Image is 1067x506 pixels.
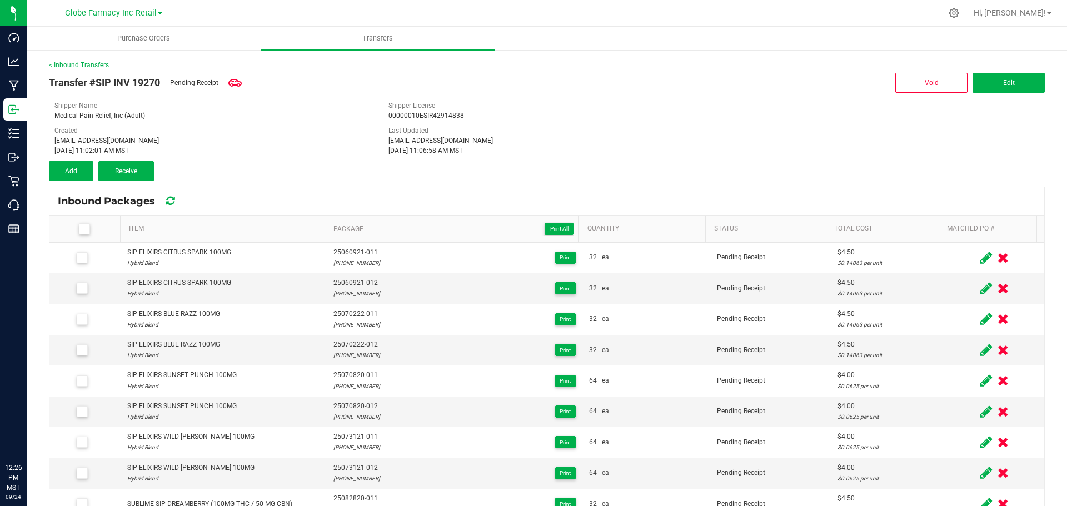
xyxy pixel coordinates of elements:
span: 25070820-011 [333,370,380,380]
span: 32 [589,252,597,263]
span: Pending Receipt [717,253,765,261]
span: Shipper License [388,102,435,109]
span: Edit [1003,79,1015,87]
span: Pending Receipt [717,438,765,446]
span: Pending Receipt [170,78,218,88]
span: Print [560,285,571,292]
span: Purchase Orders [102,33,185,43]
div: $4.00 [837,432,938,442]
div: SIP ELIXIRS BLUE RAZZ 100MG [127,339,220,350]
div: Hybrid Blend [127,350,220,360]
a: ItemSortable [129,224,320,233]
span: Package [333,222,574,236]
div: SIP ELIXIRS CITRUS SPARK 100MG [127,278,231,288]
inline-svg: Retail [8,176,19,187]
button: Print [555,436,576,448]
span: 25082820-011 [333,493,380,504]
button: Print [555,313,576,325]
span: 25070222-011 [333,309,380,319]
span: 64 [589,375,597,386]
div: $0.0625 per unit [837,473,938,484]
div: Hybrid Blend [127,381,237,392]
span: 32 [589,283,597,294]
span: Add [65,167,77,175]
div: [PHONE_NUMBER] [333,258,380,268]
div: [EMAIL_ADDRESS][DOMAIN_NAME] [54,136,372,146]
div: Medical Pain Relief, Inc (Adult) [54,111,372,121]
button: Print All [545,223,574,235]
inline-svg: Manufacturing [8,80,19,91]
iframe: Resource center [11,417,44,450]
div: Hybrid Blend [127,288,231,299]
a: StatusSortable [714,224,821,233]
div: Hybrid Blend [127,442,255,453]
span: Print [560,254,571,260]
div: [PHONE_NUMBER] [333,473,380,484]
div: Hybrid Blend [127,319,220,330]
span: Void [925,79,939,87]
span: ea [602,252,609,263]
span: Last Updated [388,127,428,134]
a: < Inbound Transfers [49,61,109,69]
span: Print [560,470,571,476]
div: Hybrid Blend [127,473,255,484]
span: Pending Receipt [717,284,765,292]
a: Purchase Orders [27,27,261,50]
div: $4.50 [837,278,938,288]
span: 64 [589,437,597,448]
div: Hybrid Blend [127,258,231,268]
div: SIP ELIXIRS SUNSET PUNCH 100MG [127,370,237,380]
span: Pending Receipt [717,377,765,384]
button: Print [555,252,576,264]
button: Add [49,161,93,181]
span: Receive [115,167,137,175]
span: 64 [589,468,597,478]
span: Print [560,408,571,414]
span: ea [602,437,609,448]
inline-svg: Inventory [8,128,19,139]
span: Shipper Name [54,102,97,109]
span: Print [560,439,571,445]
a: Matched PO #Sortable [947,224,1033,233]
div: $4.50 [837,339,938,350]
span: Transfer #SIP INV 19270 [49,75,160,90]
span: Print All [550,226,569,232]
a: QuantitySortable [587,224,701,233]
div: [DATE] 11:06:58 AM MST [388,146,706,156]
span: 64 [589,406,597,417]
span: Transfers [347,33,408,43]
span: 25060921-011 [333,247,380,258]
span: 32 [589,345,597,355]
div: $0.14063 per unit [837,258,938,268]
inline-svg: Call Center [8,199,19,211]
span: ea [602,345,609,355]
span: ea [602,468,609,478]
inline-svg: Analytics [8,56,19,67]
div: $0.0625 per unit [837,412,938,422]
span: Print [560,378,571,384]
span: ea [602,375,609,386]
button: Print [555,375,576,387]
div: $0.14063 per unit [837,350,938,360]
iframe: Resource center unread badge [33,415,46,429]
span: 25060921-012 [333,278,380,288]
div: $4.50 [837,309,938,319]
div: [PHONE_NUMBER] [333,350,380,360]
p: 09/24 [5,493,22,501]
a: Total CostSortable [834,224,934,233]
div: [EMAIL_ADDRESS][DOMAIN_NAME] [388,136,706,146]
div: $4.50 [837,493,938,504]
div: $0.14063 per unit [837,319,938,330]
span: 25073121-012 [333,463,380,473]
span: Created [54,127,78,134]
button: Print [555,344,576,356]
div: SIP ELIXIRS CITRUS SPARK 100MG [127,247,231,258]
div: 00000010ESIR42914838 [388,111,706,121]
div: [DATE] 11:02:01 AM MST [54,146,372,156]
span: Pending Receipt [717,469,765,477]
button: Edit [973,73,1045,93]
span: Print [560,316,571,322]
div: Hybrid Blend [127,412,237,422]
div: [PHONE_NUMBER] [333,381,380,392]
div: $4.50 [837,247,938,258]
